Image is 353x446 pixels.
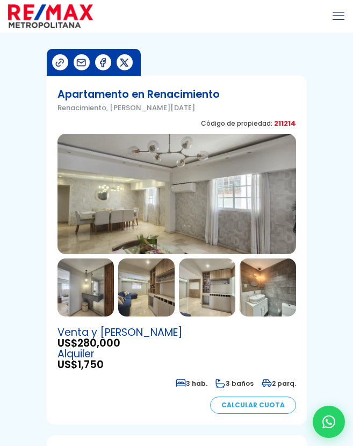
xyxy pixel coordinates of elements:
[329,7,348,25] a: mobile menu
[57,359,296,370] span: US$
[274,118,296,128] span: 211214
[240,258,296,316] img: Apartamento en Renacimiento
[57,349,296,359] span: Alquiler
[57,134,296,254] img: Apartamento en Renacimiento
[57,103,220,113] p: Renacimiento, [PERSON_NAME][DATE]
[215,379,254,388] span: 3 baños
[8,3,93,30] a: RE/MAX Metropolitana
[57,327,296,338] span: Venta y [PERSON_NAME]
[77,357,104,372] span: 1,750
[77,336,120,350] span: 280,000
[8,3,93,30] img: remax-metropolitana-logo
[57,258,114,316] img: Apartamento en Renacimiento
[119,57,130,68] img: Compartir
[54,57,66,68] img: Compartir
[97,57,109,68] img: Compartir
[210,397,296,414] a: Calcular Cuota
[76,57,87,68] img: Compartir
[118,258,175,316] img: Apartamento en Renacimiento
[179,258,235,316] img: Apartamento en Renacimiento
[201,119,272,127] span: Código de propiedad:
[262,379,296,388] span: 2 parq.
[176,379,207,388] span: 3 hab.
[57,338,296,349] span: US$
[57,87,220,103] h1: Apartamento en Renacimiento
